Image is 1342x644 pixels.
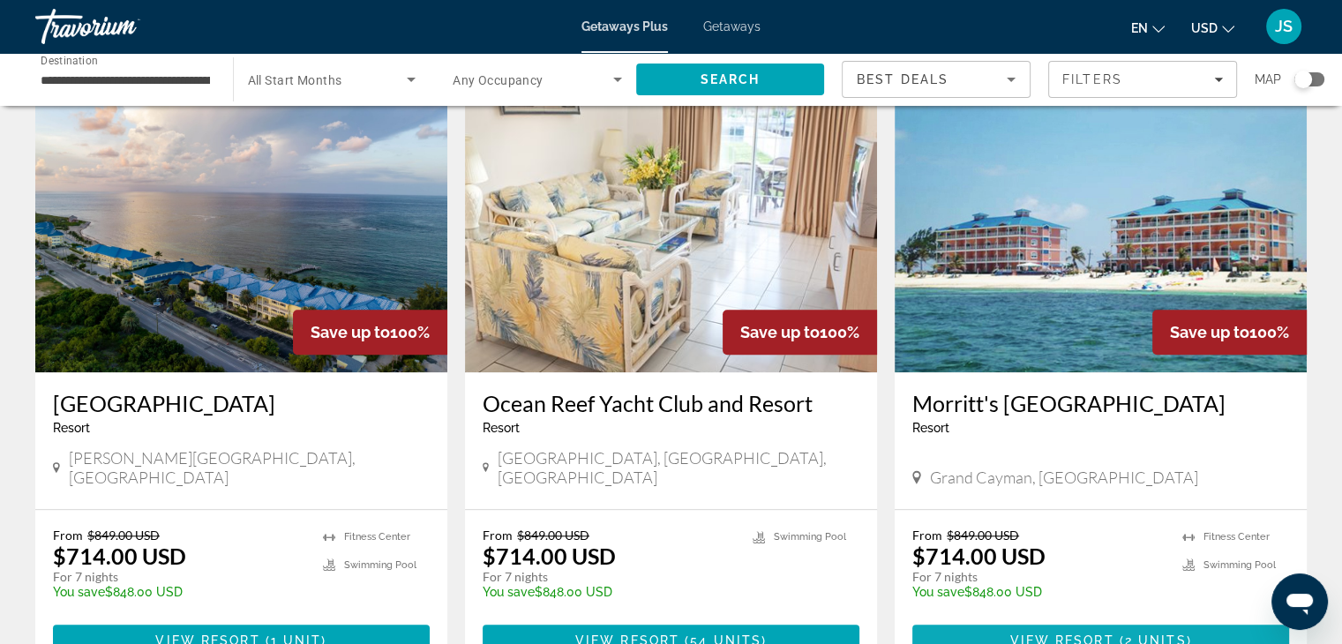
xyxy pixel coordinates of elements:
iframe: Button to launch messaging window [1271,573,1328,630]
span: $849.00 USD [517,528,589,543]
span: Resort [912,421,949,435]
span: All Start Months [248,73,342,87]
span: Search [700,72,760,86]
span: [GEOGRAPHIC_DATA], [GEOGRAPHIC_DATA], [GEOGRAPHIC_DATA] [498,448,859,487]
div: 100% [1152,310,1307,355]
p: $848.00 USD [912,585,1165,599]
button: Filters [1048,61,1237,98]
span: USD [1191,21,1218,35]
a: Morritt's [GEOGRAPHIC_DATA] [912,390,1289,416]
input: Select destination [41,70,210,91]
p: $714.00 USD [53,543,186,569]
img: Morritt's Grand Resort [895,90,1307,372]
span: Fitness Center [1203,531,1270,543]
span: JS [1275,18,1293,35]
span: Swimming Pool [774,531,846,543]
a: Getaways [703,19,761,34]
span: You save [912,585,964,599]
a: [GEOGRAPHIC_DATA] [53,390,430,416]
button: Change language [1131,15,1165,41]
span: Best Deals [857,72,948,86]
span: Grand Cayman, [GEOGRAPHIC_DATA] [930,468,1198,487]
span: Resort [53,421,90,435]
p: $714.00 USD [912,543,1046,569]
div: 100% [723,310,877,355]
span: You save [53,585,105,599]
span: [PERSON_NAME][GEOGRAPHIC_DATA], [GEOGRAPHIC_DATA] [69,448,430,487]
span: From [53,528,83,543]
span: From [483,528,513,543]
span: Save up to [740,323,820,341]
p: $848.00 USD [53,585,305,599]
span: $849.00 USD [947,528,1019,543]
mat-select: Sort by [857,69,1016,90]
button: Search [636,64,825,95]
span: Swimming Pool [344,559,416,571]
span: Fitness Center [344,531,410,543]
button: User Menu [1261,8,1307,45]
span: $849.00 USD [87,528,160,543]
span: Filters [1062,72,1122,86]
p: $848.00 USD [483,585,735,599]
span: Save up to [1170,323,1249,341]
div: 100% [293,310,447,355]
a: Travorium [35,4,212,49]
span: You save [483,585,535,599]
span: Destination [41,54,98,66]
a: Ocean Reef Yacht Club and Resort [483,390,859,416]
span: Resort [483,421,520,435]
span: Save up to [311,323,390,341]
span: Swimming Pool [1203,559,1276,571]
span: Map [1255,67,1281,92]
p: For 7 nights [483,569,735,585]
img: Wyndham Reef Resort [35,90,447,372]
span: en [1131,21,1148,35]
button: Change currency [1191,15,1234,41]
span: Any Occupancy [453,73,544,87]
p: For 7 nights [912,569,1165,585]
a: Getaways Plus [581,19,668,34]
img: Ocean Reef Yacht Club and Resort [465,90,877,372]
span: From [912,528,942,543]
p: For 7 nights [53,569,305,585]
p: $714.00 USD [483,543,616,569]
